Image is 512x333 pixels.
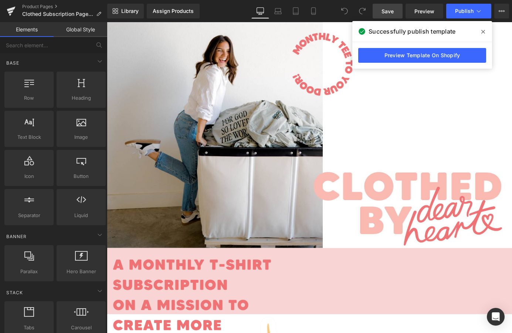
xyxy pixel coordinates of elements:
[59,133,104,141] span: Image
[22,4,107,10] a: Product Pages
[59,212,104,219] span: Liquid
[59,324,104,332] span: Carousel
[251,4,269,18] a: Desktop
[107,4,144,18] a: New Library
[6,59,20,66] span: Base
[287,4,305,18] a: Tablet
[305,4,322,18] a: Mobile
[22,11,93,17] span: Clothed Subscription Page - New
[358,48,486,63] a: Preview Template On Shopify
[59,268,104,275] span: Hero Banner
[6,233,27,240] span: Banner
[487,308,505,326] div: Open Intercom Messenger
[6,289,24,296] span: Stack
[7,268,51,275] span: Parallax
[121,8,139,14] span: Library
[7,94,51,102] span: Row
[494,4,509,18] button: More
[355,4,370,18] button: Redo
[153,8,194,14] div: Assign Products
[59,172,104,180] span: Button
[382,7,394,15] span: Save
[455,8,474,14] span: Publish
[269,4,287,18] a: Laptop
[7,172,51,180] span: Icon
[414,7,434,15] span: Preview
[369,27,455,36] span: Successfully publish template
[54,22,107,37] a: Global Style
[7,133,51,141] span: Text Block
[7,324,51,332] span: Tabs
[337,4,352,18] button: Undo
[7,212,51,219] span: Separator
[406,4,443,18] a: Preview
[59,94,104,102] span: Heading
[446,4,491,18] button: Publish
